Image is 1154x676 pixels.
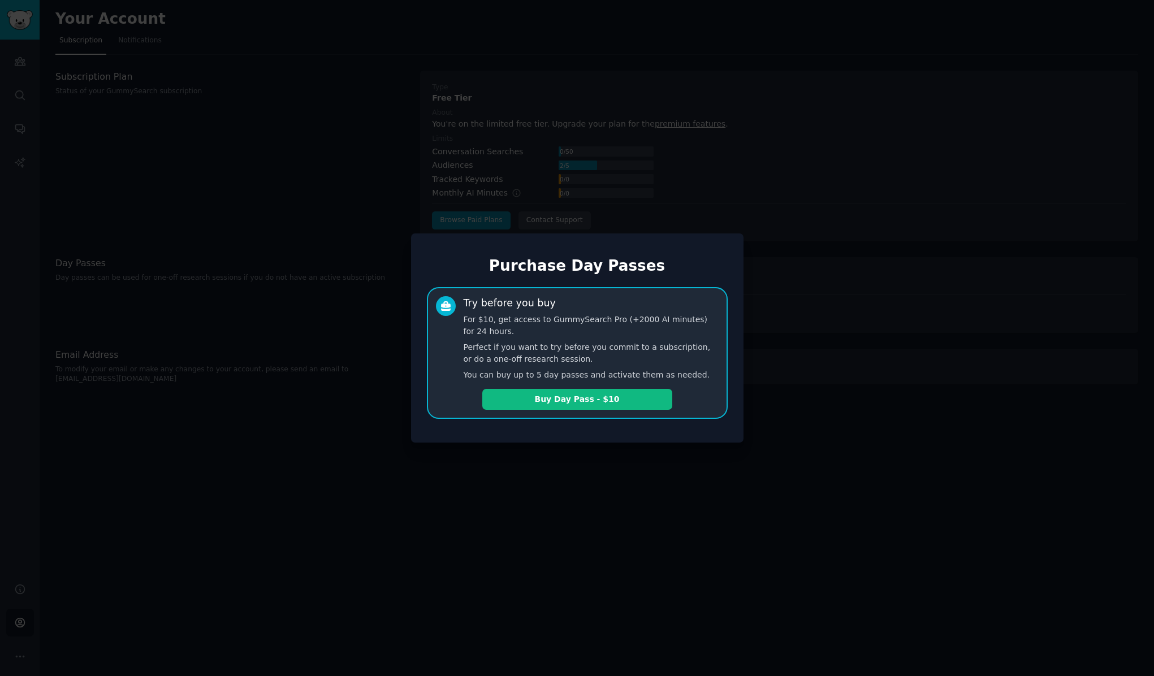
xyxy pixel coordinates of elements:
[482,389,672,410] button: Buy Day Pass - $10
[464,314,719,337] p: For $10, get access to GummySearch Pro (+2000 AI minutes) for 24 hours.
[427,257,728,275] h1: Purchase Day Passes
[464,369,719,381] p: You can buy up to 5 day passes and activate them as needed.
[464,341,719,365] p: Perfect if you want to try before you commit to a subscription, or do a one-off research session.
[464,296,556,310] div: Try before you buy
